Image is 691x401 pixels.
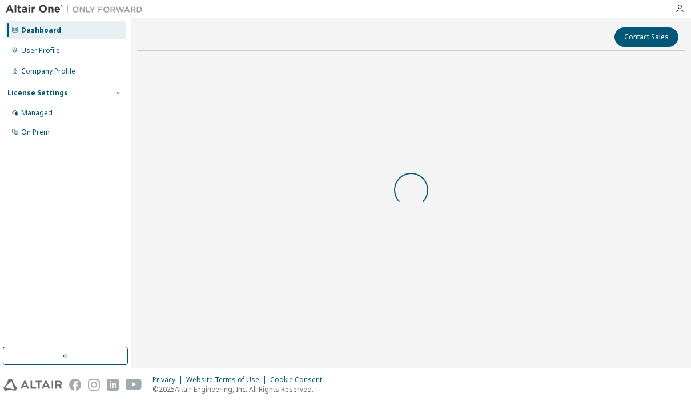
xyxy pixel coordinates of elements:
[21,67,75,76] div: Company Profile
[21,128,50,137] div: On Prem
[186,375,270,384] div: Website Terms of Use
[152,375,186,384] div: Privacy
[107,379,119,391] img: linkedin.svg
[152,384,329,394] p: © 2025 Altair Engineering, Inc. All Rights Reserved.
[69,379,81,391] img: facebook.svg
[21,46,60,55] div: User Profile
[88,379,100,391] img: instagram.svg
[3,379,62,391] img: altair_logo.svg
[21,26,61,35] div: Dashboard
[21,108,53,118] div: Managed
[6,3,148,15] img: Altair One
[614,27,678,47] button: Contact Sales
[7,88,68,98] div: License Settings
[270,375,329,384] div: Cookie Consent
[126,379,142,391] img: youtube.svg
